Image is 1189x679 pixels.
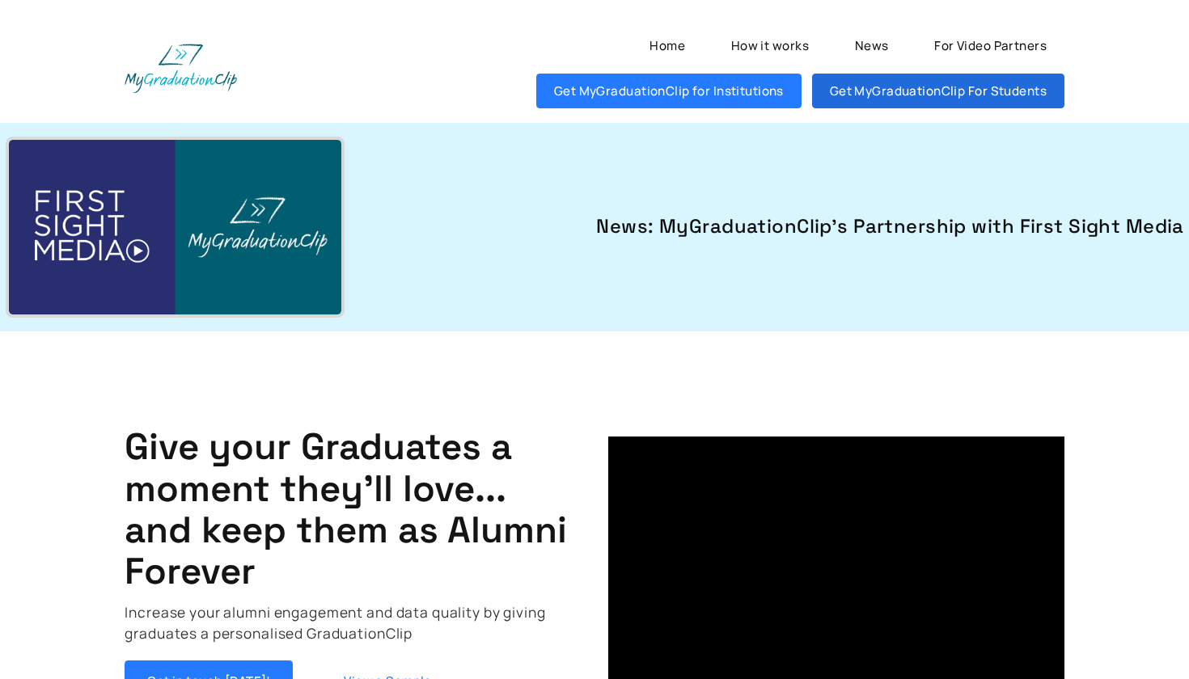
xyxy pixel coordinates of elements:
[125,426,580,592] h1: Give your Graduates a moment they'll love... and keep them as Alumni Forever
[373,213,1184,242] a: News: MyGraduationClip's Partnership with First Sight Media
[916,28,1064,63] a: For Video Partners
[632,28,702,63] a: Home
[812,74,1064,108] a: Get MyGraduationClip For Students
[125,602,581,644] p: Increase your alumni engagement and data quality by giving graduates a personalised GraduationClip
[536,74,802,108] a: Get MyGraduationClip for Institutions
[713,28,827,63] a: How it works
[837,28,906,63] a: News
